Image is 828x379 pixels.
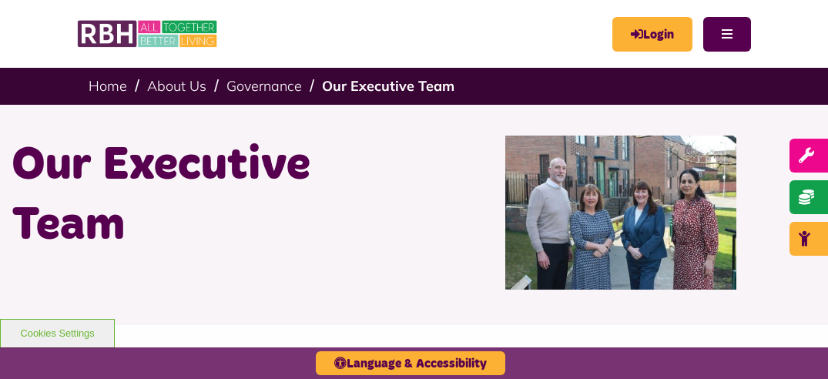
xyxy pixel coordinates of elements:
h1: Our Executive Team [12,136,403,256]
a: Home [89,77,127,95]
a: Governance [226,77,302,95]
img: RBH [77,15,220,52]
img: RBH Executive Team [505,136,736,290]
button: Navigation [703,17,751,52]
a: About Us [147,77,206,95]
iframe: Netcall Web Assistant for live chat [759,310,828,379]
a: Our Executive Team [322,77,454,95]
button: Language & Accessibility [316,351,505,375]
a: MyRBH [612,17,692,52]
